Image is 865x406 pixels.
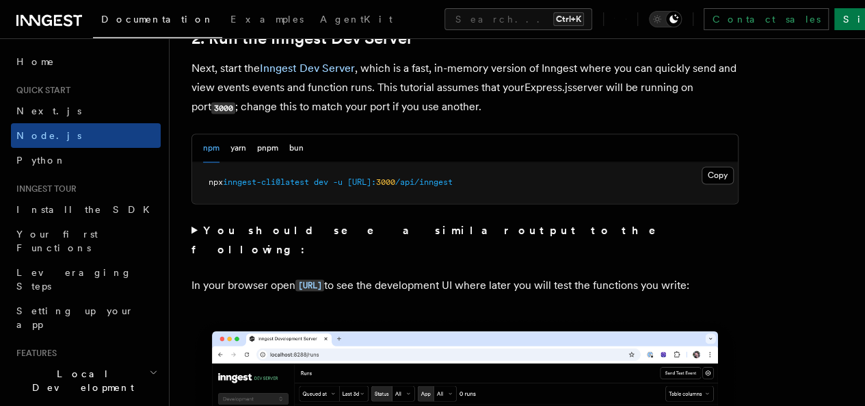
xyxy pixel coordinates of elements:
[191,223,675,255] strong: You should see a similar output to the following:
[11,260,161,299] a: Leveraging Steps
[395,177,453,187] span: /api/inngest
[11,148,161,173] a: Python
[11,348,57,359] span: Features
[101,14,214,25] span: Documentation
[320,14,392,25] span: AgentKit
[16,305,134,330] span: Setting up your app
[16,55,55,68] span: Home
[16,267,132,292] span: Leveraging Steps
[312,4,401,37] a: AgentKit
[702,166,734,184] button: Copy
[11,197,161,222] a: Install the SDK
[223,177,309,187] span: inngest-cli@latest
[260,62,355,75] a: Inngest Dev Server
[11,183,77,194] span: Inngest tour
[11,123,161,148] a: Node.js
[16,204,158,215] span: Install the SDK
[295,278,324,291] a: [URL]
[16,130,81,141] span: Node.js
[295,279,324,291] code: [URL]
[230,14,304,25] span: Examples
[11,49,161,74] a: Home
[11,99,161,123] a: Next.js
[222,4,312,37] a: Examples
[16,105,81,116] span: Next.js
[314,177,328,187] span: dev
[16,155,66,166] span: Python
[191,59,738,117] p: Next, start the , which is a fast, in-memory version of Inngest where you can quickly send and vi...
[16,229,98,253] span: Your first Functions
[11,299,161,337] a: Setting up your app
[191,275,738,295] p: In your browser open to see the development UI where later you will test the functions you write:
[203,134,219,162] button: npm
[191,220,738,259] summary: You should see a similar output to the following:
[444,8,592,30] button: Search...Ctrl+K
[11,367,149,394] span: Local Development
[553,12,584,26] kbd: Ctrl+K
[649,11,682,27] button: Toggle dark mode
[230,134,246,162] button: yarn
[376,177,395,187] span: 3000
[289,134,304,162] button: bun
[211,102,235,114] code: 3000
[11,222,161,260] a: Your first Functions
[333,177,343,187] span: -u
[11,85,70,96] span: Quick start
[704,8,829,30] a: Contact sales
[93,4,222,38] a: Documentation
[209,177,223,187] span: npx
[347,177,376,187] span: [URL]:
[257,134,278,162] button: pnpm
[11,361,161,400] button: Local Development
